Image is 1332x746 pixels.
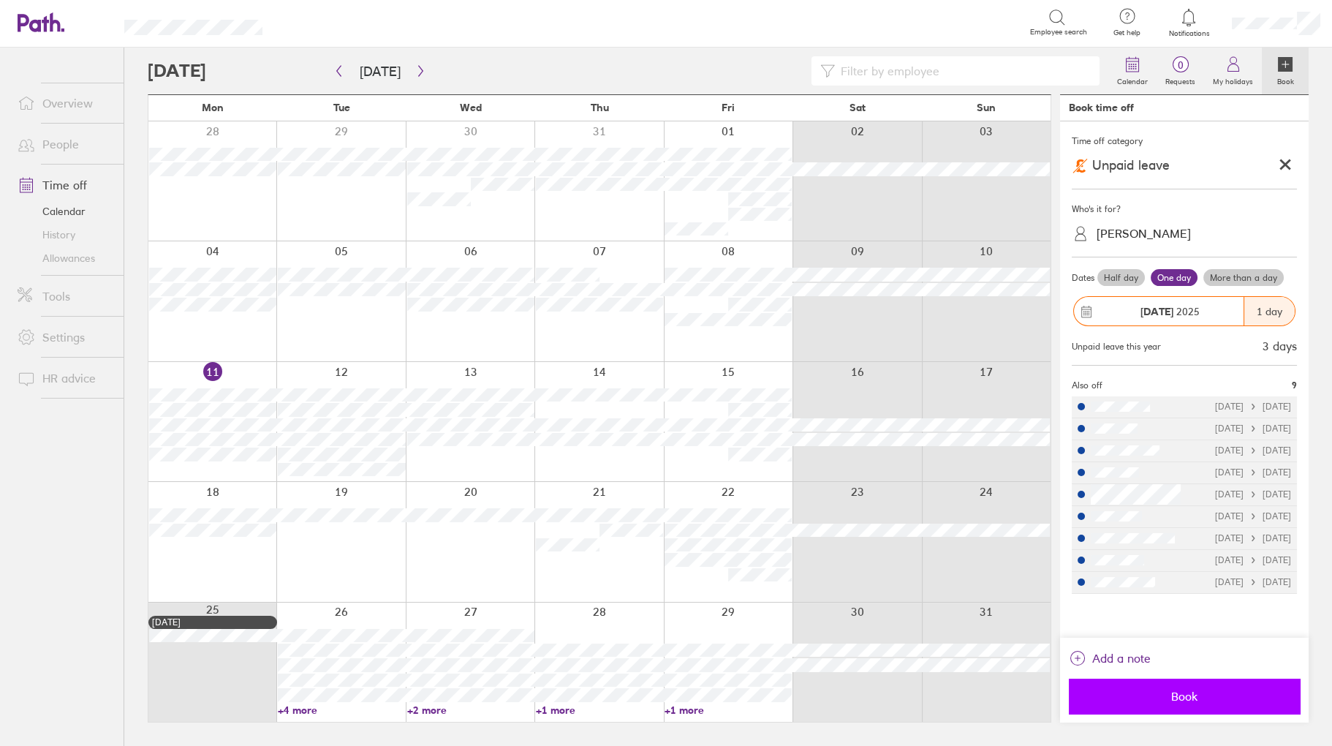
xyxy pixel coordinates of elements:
strong: [DATE] [1140,305,1173,318]
span: Sat [849,102,866,113]
span: 9 [1292,380,1297,391]
span: Add a note [1092,647,1151,670]
div: [DATE] [DATE] [1215,577,1291,587]
a: History [6,223,124,246]
span: Wed [460,102,482,113]
span: Employee search [1030,28,1087,37]
div: Who's it for? [1072,198,1297,220]
label: More than a day [1203,269,1284,287]
a: HR advice [6,363,124,393]
div: 3 days [1263,339,1297,353]
a: Calendar [1108,48,1157,94]
div: Search [302,15,339,29]
div: [DATE] [DATE] [1215,555,1291,565]
span: Book [1079,690,1290,703]
div: [DATE] [DATE] [1215,467,1291,478]
div: [DATE] [DATE] [1215,423,1291,434]
button: [DATE] [348,59,412,83]
span: Thu [591,102,609,113]
a: Book [1262,48,1309,94]
span: 0 [1157,59,1204,71]
a: My holidays [1204,48,1262,94]
div: Book time off [1069,102,1134,113]
a: Settings [6,323,124,352]
span: Also off [1072,380,1102,391]
span: Get help [1103,29,1151,37]
a: +4 more [278,704,405,717]
label: My holidays [1204,73,1262,86]
label: Half day [1097,269,1145,287]
a: 0Requests [1157,48,1204,94]
div: [DATE] [DATE] [1215,445,1291,456]
span: Notifications [1165,29,1213,38]
a: +1 more [665,704,792,717]
button: Add a note [1069,647,1151,670]
div: [DATE] [DATE] [1215,511,1291,521]
a: People [6,129,124,159]
a: Notifications [1165,7,1213,38]
span: Tue [333,102,350,113]
div: [DATE] [DATE] [1215,402,1291,412]
div: [PERSON_NAME] [1097,227,1191,241]
span: Unpaid leave [1092,158,1170,173]
label: Calendar [1108,73,1157,86]
div: [DATE] [DATE] [1215,489,1291,500]
input: Filter by employee [835,57,1091,85]
a: Tools [6,282,124,311]
label: Book [1268,73,1303,86]
label: One day [1151,269,1197,287]
a: Allowances [6,246,124,270]
span: Mon [202,102,224,113]
button: Book [1069,679,1300,714]
div: [DATE] [DATE] [1215,533,1291,543]
a: Calendar [6,200,124,223]
button: [DATE] 20251 day [1072,289,1297,334]
div: [DATE] [152,617,273,628]
div: 1 day [1244,297,1295,325]
span: 2025 [1140,306,1200,317]
label: Requests [1157,73,1204,86]
div: Unpaid leave this year [1072,342,1161,352]
span: Fri [722,102,735,113]
a: +1 more [536,704,663,717]
a: Overview [6,88,124,118]
a: +2 more [407,704,534,717]
div: Time off category [1072,130,1297,152]
a: Time off [6,170,124,200]
span: Sun [977,102,996,113]
span: Dates [1072,273,1094,283]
